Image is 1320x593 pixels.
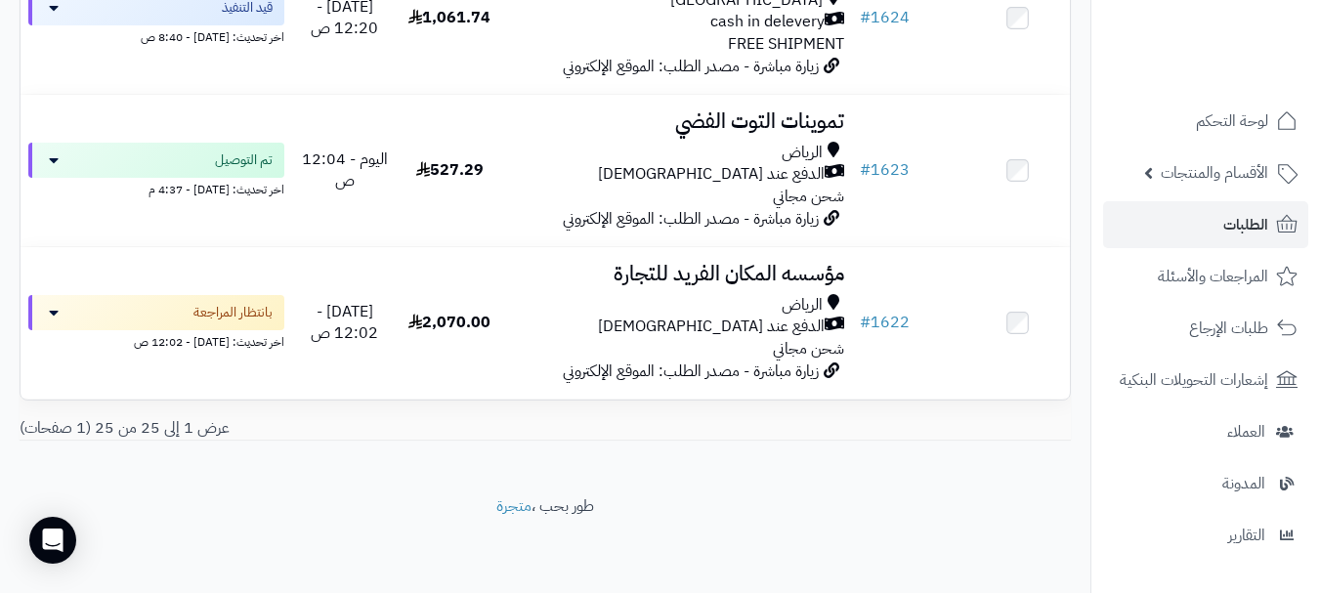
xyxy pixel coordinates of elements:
span: # [860,158,871,182]
span: لوحة التحكم [1196,107,1268,135]
div: اخر تحديث: [DATE] - 4:37 م [28,178,284,198]
span: زيارة مباشرة - مصدر الطلب: الموقع الإلكتروني [563,207,819,231]
span: 527.29 [416,158,484,182]
span: [DATE] - 12:02 ص [311,300,378,346]
a: التقارير [1103,512,1308,559]
span: الرياض [782,294,823,317]
h3: مؤسسه المكان الفريد للتجارة [510,263,844,285]
span: طلبات الإرجاع [1189,315,1268,342]
span: زيارة مباشرة - مصدر الطلب: الموقع الإلكتروني [563,360,819,383]
span: تم التوصيل [215,150,273,170]
span: # [860,311,871,334]
span: الأقسام والمنتجات [1161,159,1268,187]
span: إشعارات التحويلات البنكية [1120,366,1268,394]
a: متجرة [496,494,532,518]
div: اخر تحديث: [DATE] - 12:02 ص [28,330,284,351]
span: بانتظار المراجعة [193,303,273,322]
a: #1624 [860,6,910,29]
span: المدونة [1222,470,1265,497]
span: # [860,6,871,29]
span: المراجعات والأسئلة [1158,263,1268,290]
span: الدفع عند [DEMOGRAPHIC_DATA] [598,316,825,338]
a: #1623 [860,158,910,182]
span: التقارير [1228,522,1265,549]
span: زيارة مباشرة - مصدر الطلب: الموقع الإلكتروني [563,55,819,78]
img: logo-2.png [1187,55,1301,96]
span: FREE SHIPMENT [728,32,844,56]
span: شحن مجاني [773,185,844,208]
a: #1622 [860,311,910,334]
span: العملاء [1227,418,1265,445]
a: المدونة [1103,460,1308,507]
div: Open Intercom Messenger [29,517,76,564]
div: عرض 1 إلى 25 من 25 (1 صفحات) [5,417,545,440]
a: العملاء [1103,408,1308,455]
span: شحن مجاني [773,337,844,360]
span: الرياض [782,142,823,164]
span: الطلبات [1223,211,1268,238]
div: اخر تحديث: [DATE] - 8:40 ص [28,25,284,46]
h3: تموينات التوت الفضي [510,110,844,133]
a: لوحة التحكم [1103,98,1308,145]
span: الدفع عند [DEMOGRAPHIC_DATA] [598,163,825,186]
a: إشعارات التحويلات البنكية [1103,357,1308,403]
a: الطلبات [1103,201,1308,248]
span: cash in delevery [710,11,825,33]
span: اليوم - 12:04 ص [302,148,388,193]
span: 1,061.74 [408,6,490,29]
span: 2,070.00 [408,311,490,334]
a: طلبات الإرجاع [1103,305,1308,352]
a: المراجعات والأسئلة [1103,253,1308,300]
